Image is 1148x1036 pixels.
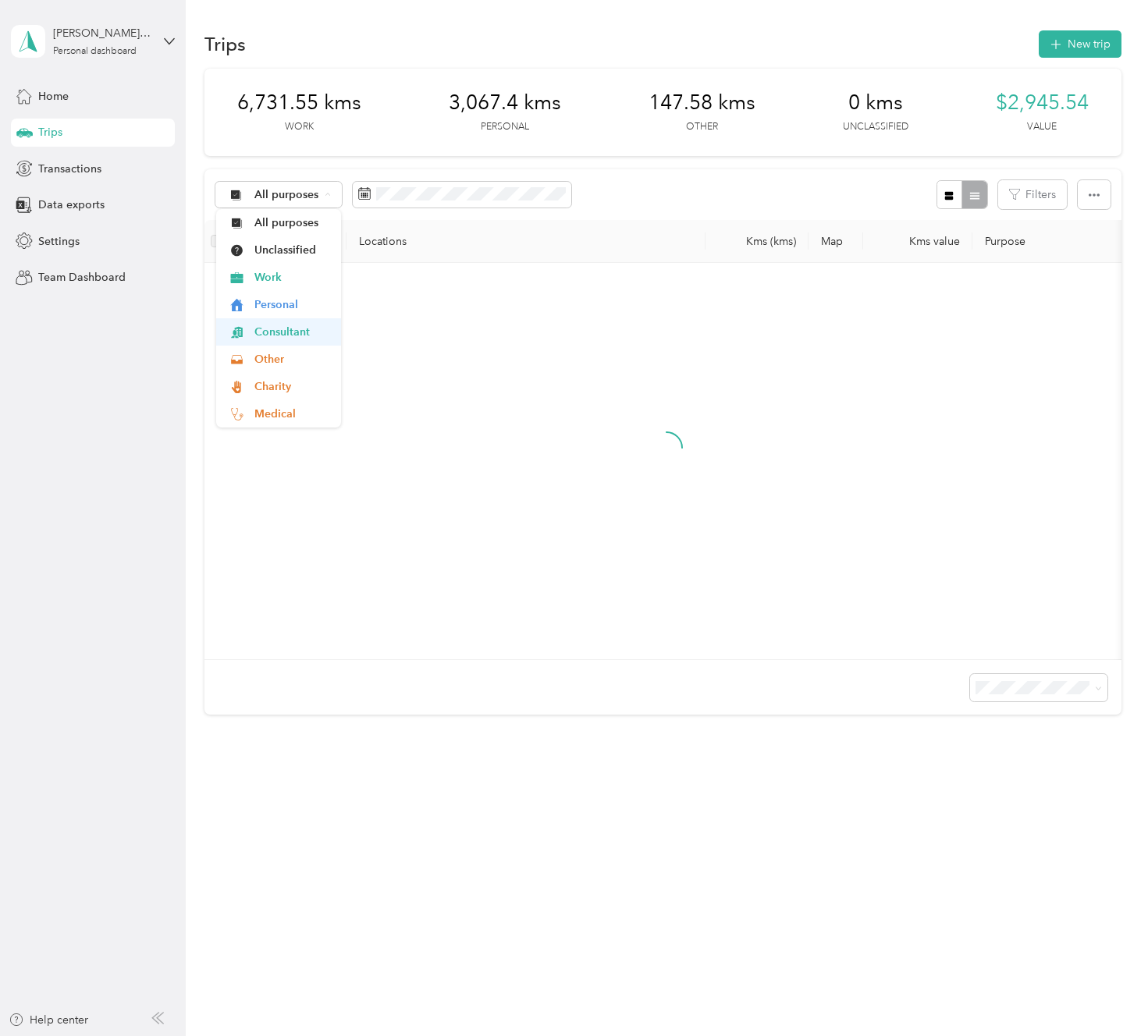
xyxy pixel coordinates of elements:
th: Map [809,220,863,263]
div: Personal dashboard [53,47,137,56]
p: Value [1027,120,1057,134]
button: New trip [1039,30,1121,58]
h1: Trips [204,36,246,52]
th: Kms value [863,220,972,263]
span: 147.58 kms [649,90,755,115]
iframe: Everlance-gr Chat Button Frame [1061,949,1148,1036]
span: Data exports [38,197,105,213]
th: Kms (kms) [706,220,809,263]
span: Unclassified [254,242,330,258]
span: Medical [254,406,330,422]
span: Transactions [38,161,101,177]
span: All purposes [254,190,319,200]
span: Trips [38,124,62,140]
span: $2,945.54 [996,90,1089,115]
span: Team Dashboard [38,269,126,286]
div: [PERSON_NAME][EMAIL_ADDRESS][DOMAIN_NAME] [53,25,151,41]
span: Charity [254,378,330,395]
span: 0 kms [848,90,903,115]
button: Help center [9,1012,88,1028]
th: Locations [347,220,706,263]
p: Other [686,120,718,134]
span: Consultant [254,324,330,340]
p: Personal [481,120,529,134]
span: 6,731.55 kms [237,90,361,115]
span: Personal [254,296,330,313]
span: Home [38,88,69,105]
button: Filters [998,180,1067,209]
span: Work [254,269,330,286]
span: 3,067.4 kms [449,90,561,115]
span: Other [254,351,330,367]
span: All purposes [254,215,330,231]
span: Settings [38,233,80,250]
p: Work [285,120,314,134]
p: Unclassified [843,120,908,134]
